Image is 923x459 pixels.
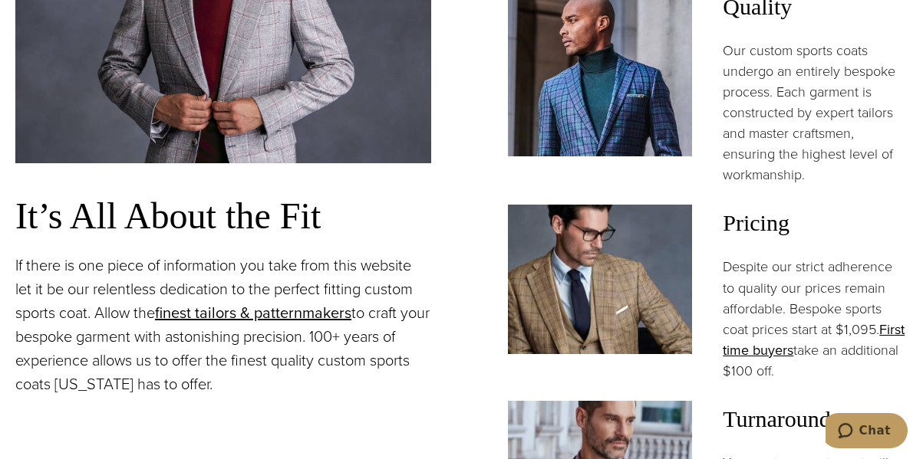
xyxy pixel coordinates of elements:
p: Despite our strict adherence to quality our prices remain affordable. Bespoke sports coat prices ... [723,257,908,381]
h3: It’s All About the Fit [15,194,431,238]
span: Pricing [723,205,908,241]
p: Our custom sports coats undergo an entirely bespoke process. Each garment is constructed by exper... [723,41,908,185]
a: First time buyers [723,320,905,360]
a: finest tailors & patternmakers [155,301,351,324]
iframe: Opens a widget where you can chat to one of our agents [826,413,908,451]
p: If there is one piece of information you take from this website let it be our relentless dedicati... [15,254,431,396]
span: Turnaround [723,401,908,438]
img: Client in green custom tailored sportscoat with blue subtle windowpane, vest, dress shirt and pal... [508,205,693,353]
